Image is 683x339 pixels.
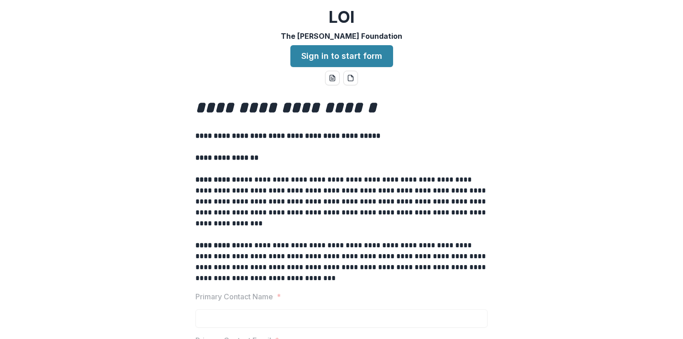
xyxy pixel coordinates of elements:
p: Primary Contact Name [195,291,273,302]
h2: LOI [329,7,355,27]
p: The [PERSON_NAME] Foundation [281,31,402,42]
button: word-download [325,71,340,85]
button: pdf-download [343,71,358,85]
a: Sign in to start form [290,45,393,67]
